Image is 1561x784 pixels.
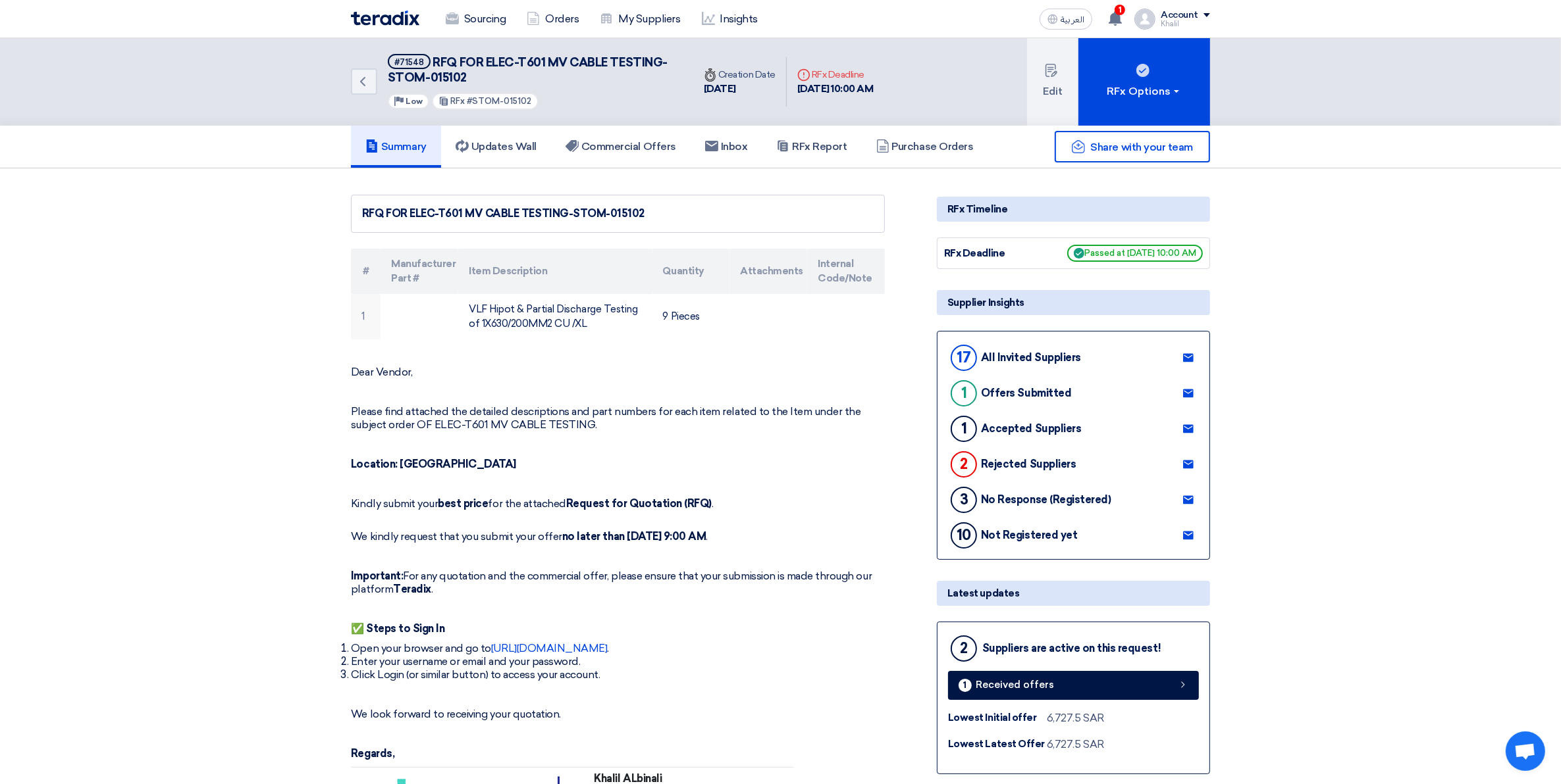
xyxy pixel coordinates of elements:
div: Rejected Suppliers [981,458,1076,470]
img: Teradix logo [351,11,419,26]
span: العربية [1061,15,1084,24]
div: Lowest Latest Offer [948,737,1047,752]
div: Latest updates [937,581,1210,606]
div: #71548 [394,58,424,66]
h5: Purchase Orders [876,140,974,153]
div: RFx Options [1107,84,1182,99]
p: We look forward to receiving your quotation. [351,708,885,721]
h5: RFQ FOR ELEC-T601 MV CABLE TESTING-STOM-015102 [388,54,677,86]
div: 6,727.5 SAR [1047,710,1104,726]
p: We kindly request that you submit your offer . [351,517,885,543]
td: 9 Pieces [652,294,730,339]
th: # [351,249,381,294]
div: [DATE] 10:00 AM [797,82,874,97]
div: Accepted Suppliers [981,422,1081,435]
div: No Response (Registered) [981,493,1111,506]
span: RFx [451,96,465,106]
div: 17 [951,345,977,371]
span: Share with your team [1091,141,1193,153]
th: Item Description [458,249,652,294]
div: RFx Deadline [944,246,1043,261]
strong: Important: [351,570,403,582]
li: Click Login (or similar button) to access your account. [351,668,885,681]
p: Kindly submit your for the attached . [351,497,885,510]
p: For any quotation and the commercial offer, please ensure that your submission is made through ou... [351,570,885,596]
div: 1 [959,679,972,692]
td: VLF Hipot & Partial Discharge Testing of 1X630/200MM2 CU /XL [458,294,652,339]
div: Supplier Insights [937,290,1210,315]
strong: Location: [GEOGRAPHIC_DATA] [351,458,516,470]
div: Lowest Initial offer [948,710,1047,725]
div: 2 [951,451,977,478]
div: 2 [951,635,977,662]
a: RFx Report [762,126,861,168]
h5: Commercial Offers [566,140,676,153]
span: Low [406,97,423,106]
strong: Request for Quotation (RFQ) [566,497,712,510]
a: My Suppliers [589,5,691,34]
a: 1 Received offers [948,671,1199,700]
strong: Regards, [351,747,394,760]
div: [DATE] [704,82,776,97]
button: العربية [1040,9,1092,30]
a: [URL][DOMAIN_NAME] [491,642,607,654]
a: Inbox [691,126,762,168]
div: 1 [951,380,977,406]
h5: RFx Report [776,140,847,153]
div: All Invited Suppliers [981,351,1081,364]
h5: Inbox [705,140,748,153]
a: Sourcing [435,5,516,34]
div: 10 [951,522,977,549]
button: Edit [1027,38,1078,126]
li: Enter your username or email and your password. [351,655,885,668]
img: profile_test.png [1134,9,1155,30]
div: RFQ FOR ELEC-T601 MV CABLE TESTING-STOM-015102 [362,206,874,222]
a: Summary [351,126,441,168]
button: RFx Options [1078,38,1210,126]
div: 6,727.5 SAR [1047,737,1104,752]
div: Open chat [1506,731,1545,771]
a: Commercial Offers [551,126,691,168]
th: Quantity [652,249,730,294]
td: 1 [351,294,381,339]
h5: Updates Wall [456,140,537,153]
span: 1 [1115,5,1125,15]
div: Not Registered yet [981,529,1077,541]
div: RFx Deadline [797,68,874,82]
div: Khalil [1161,20,1210,28]
strong: ✅ Steps to Sign In [351,622,444,635]
a: Updates Wall [441,126,551,168]
th: Internal Code/Note [807,249,885,294]
div: Offers Submitted [981,387,1071,399]
strong: no later than [DATE] 9:00 AM [562,530,706,543]
div: 1 [951,416,977,442]
li: Open your browser and go to . [351,642,885,655]
a: Orders [516,5,589,34]
th: Attachments [729,249,807,294]
span: RFQ FOR ELEC-T601 MV CABLE TESTING-STOM-015102 [388,55,668,85]
div: 3 [951,487,977,513]
a: Insights [691,5,768,34]
th: Manufacturer Part # [381,249,458,294]
div: RFx Timeline [937,197,1210,222]
h5: Summary [365,140,427,153]
a: Purchase Orders [862,126,988,168]
span: #STOM-015102 [467,96,532,106]
div: Creation Date [704,68,776,82]
strong: best price [438,497,488,510]
div: Suppliers are active on this request! [982,642,1161,654]
span: Passed at [DATE] 10:00 AM [1067,245,1203,262]
p: Dear Vendor, [351,366,885,379]
p: Please find attached the detailed descriptions and part numbers for each item related to the Item... [351,405,885,431]
strong: Teradix [393,583,431,595]
span: Received offers [976,680,1054,690]
div: Account [1161,10,1198,21]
